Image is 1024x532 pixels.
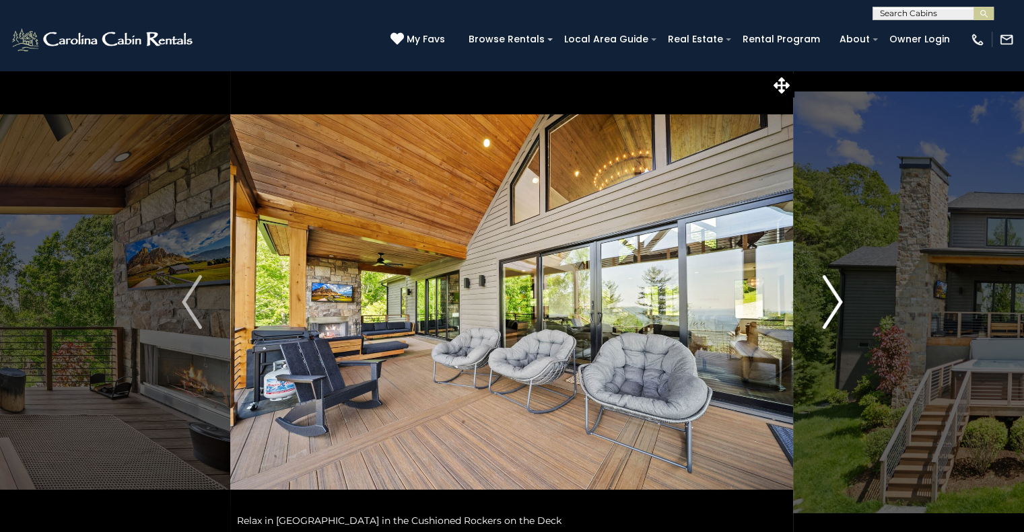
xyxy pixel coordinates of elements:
[462,29,551,50] a: Browse Rentals
[661,29,730,50] a: Real Estate
[833,29,877,50] a: About
[182,275,202,329] img: arrow
[390,32,448,47] a: My Favs
[970,32,985,47] img: phone-regular-white.png
[557,29,655,50] a: Local Area Guide
[822,275,842,329] img: arrow
[10,26,197,53] img: White-1-2.png
[999,32,1014,47] img: mail-regular-white.png
[407,32,445,46] span: My Favs
[736,29,827,50] a: Rental Program
[883,29,957,50] a: Owner Login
